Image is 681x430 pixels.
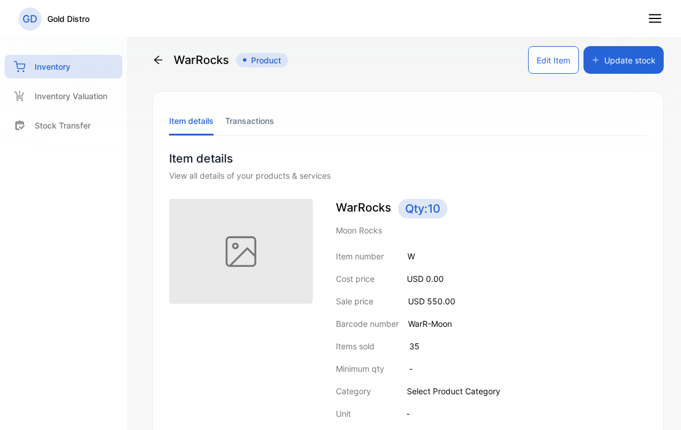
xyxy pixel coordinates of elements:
[35,90,107,102] p: Inventory Valuation
[583,46,664,74] button: Update stock
[336,295,373,307] p: Sale price
[336,385,371,397] p: Category
[35,61,70,73] p: Inventory
[633,382,681,430] iframe: LiveChat chat widget
[398,199,447,218] span: Qty: 10
[409,340,420,352] p: 35
[169,199,313,304] img: item
[407,274,444,284] span: USD 0.00
[408,296,455,306] span: USD 550.00
[336,199,647,218] p: WarRocks
[336,318,399,330] p: Barcode number
[336,408,351,420] p: Unit
[336,224,647,236] p: Moon Rocks
[152,46,288,74] div: WarRocks
[5,84,122,108] a: Inventory Valuation
[5,114,122,137] a: Stock Transfer
[409,363,413,375] p: -
[336,250,384,262] p: Item number
[225,106,274,135] li: Transactions
[23,12,38,27] p: GD
[236,53,288,67] span: Product
[407,250,415,262] p: W
[336,340,375,352] p: Items sold
[408,318,452,330] p: WarR-Moon
[47,13,89,25] p: Gold Distro
[35,119,91,131] p: Stock Transfer
[336,363,384,375] p: Minimum qty
[406,408,410,420] p: -
[169,150,647,167] p: Item details
[169,169,647,182] div: View all details of your products & services
[336,273,375,285] p: Cost price
[5,55,122,78] a: Inventory
[169,106,214,135] li: Item details
[407,385,500,397] p: Select Product Category
[528,46,579,74] button: Edit Item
